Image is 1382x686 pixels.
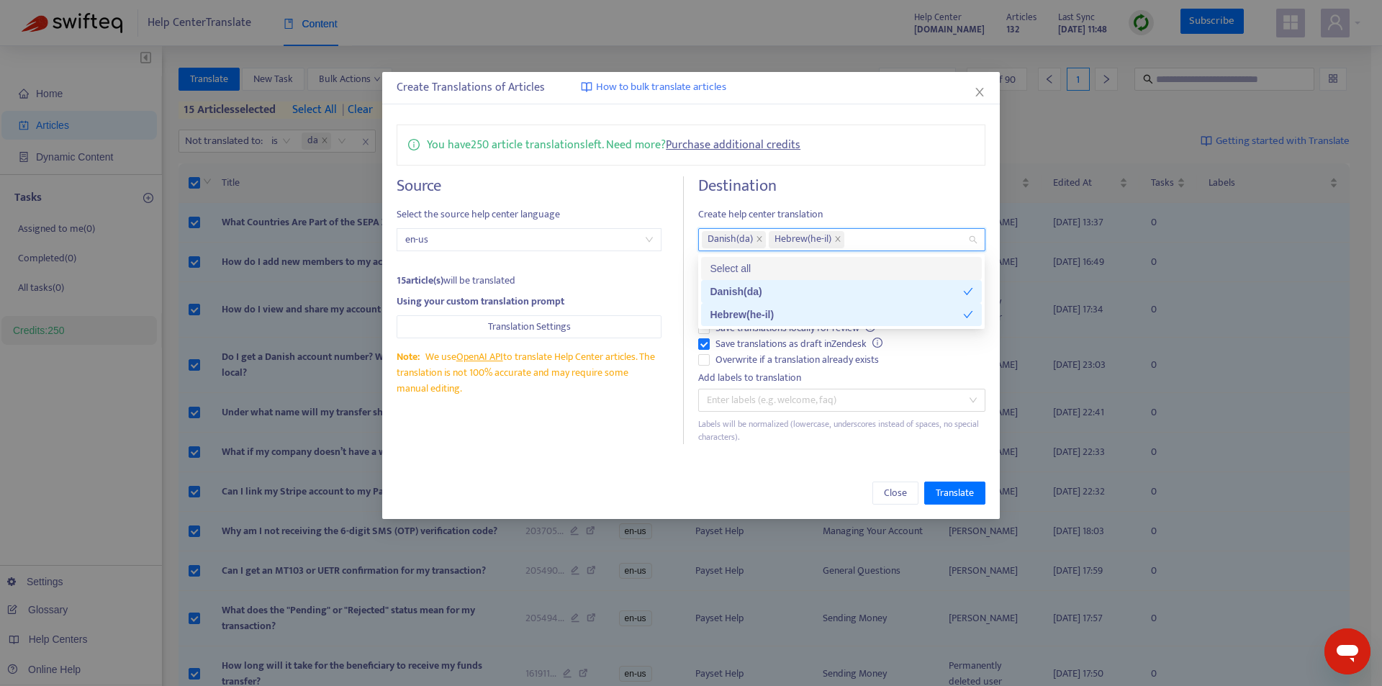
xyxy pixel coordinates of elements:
[710,307,963,322] div: Hebrew ( he-il )
[666,135,800,155] a: Purchase additional credits
[710,336,888,352] span: Save translations as draft in Zendesk
[972,84,988,100] button: Close
[397,273,661,289] div: will be translated
[1324,628,1370,674] iframe: Button to launch messaging window
[698,418,985,445] div: Labels will be normalized (lowercase, underscores instead of spaces, no special characters).
[924,482,985,505] button: Translate
[596,79,726,96] span: How to bulk translate articles
[488,319,571,335] span: Translation Settings
[405,229,653,251] span: en-us
[397,79,985,96] div: Create Translations of Articles
[872,482,918,505] button: Close
[581,81,592,93] img: image-link
[397,315,661,338] button: Translation Settings
[397,176,661,196] h4: Source
[936,485,974,501] span: Translate
[397,294,661,310] div: Using your custom translation prompt
[710,284,963,299] div: Danish ( da )
[698,370,985,386] div: Add labels to translation
[872,338,882,348] span: info-circle
[408,136,420,150] span: info-circle
[456,348,503,365] a: OpenAI API
[974,86,985,98] span: close
[884,485,907,501] span: Close
[701,257,982,280] div: Select all
[427,136,800,154] p: You have 250 article translations left. Need more?
[397,348,420,365] span: Note:
[708,231,753,248] span: Danish ( da )
[397,349,661,397] div: We use to translate Help Center articles. The translation is not 100% accurate and may require so...
[698,176,985,196] h4: Destination
[397,207,661,222] span: Select the source help center language
[710,352,885,368] span: Overwrite if a translation already exists
[581,79,726,96] a: How to bulk translate articles
[963,286,973,297] span: check
[963,310,973,320] span: check
[698,207,985,222] span: Create help center translation
[756,235,763,244] span: close
[397,272,443,289] strong: 15 article(s)
[774,231,831,248] span: Hebrew ( he-il )
[710,261,973,276] div: Select all
[834,235,841,244] span: close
